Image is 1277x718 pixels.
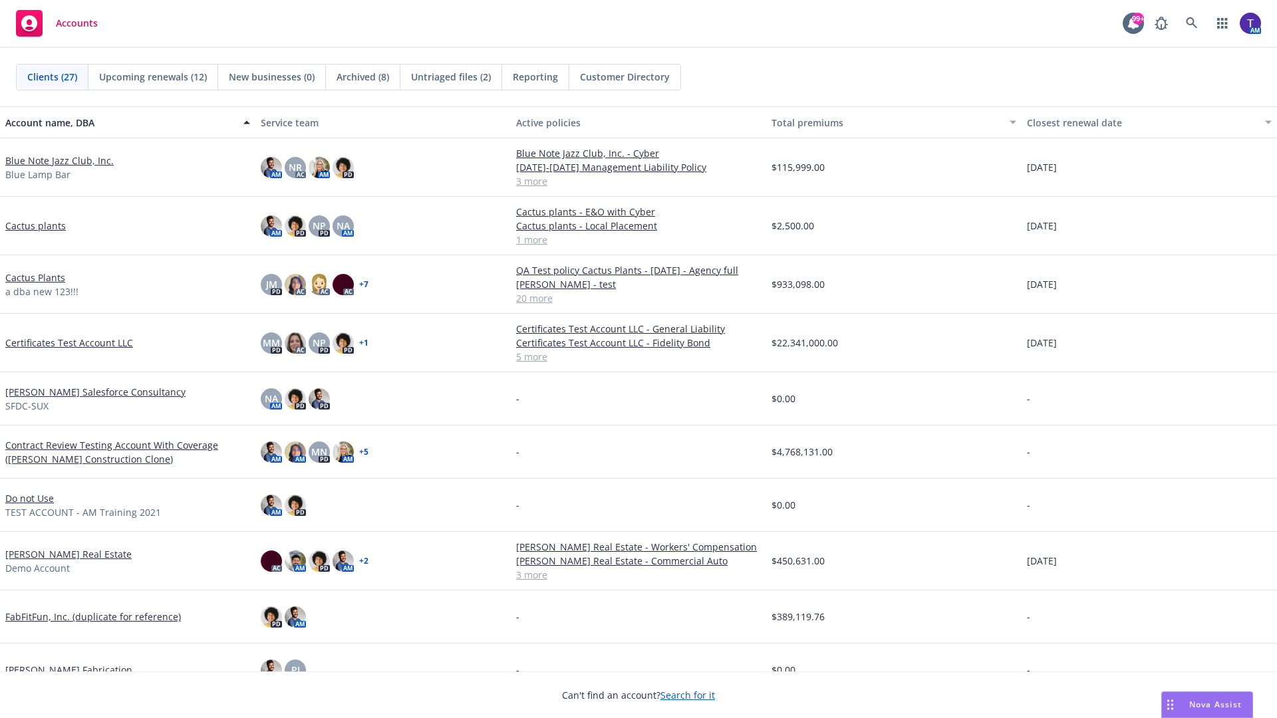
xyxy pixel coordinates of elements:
[261,157,282,178] img: photo
[1179,10,1205,37] a: Search
[313,219,326,233] span: NP
[11,5,103,42] a: Accounts
[5,336,133,350] a: Certificates Test Account LLC
[516,568,761,582] a: 3 more
[1240,13,1261,34] img: photo
[359,448,368,456] a: + 5
[285,606,306,628] img: photo
[1027,554,1057,568] span: [DATE]
[516,445,519,459] span: -
[5,547,132,561] a: [PERSON_NAME] Real Estate
[516,540,761,554] a: [PERSON_NAME] Real Estate - Workers' Compensation
[1027,219,1057,233] span: [DATE]
[261,495,282,516] img: photo
[309,550,330,572] img: photo
[1132,13,1144,25] div: 99+
[359,281,368,289] a: + 7
[516,392,519,406] span: -
[516,554,761,568] a: [PERSON_NAME] Real Estate - Commercial Auto
[5,561,70,575] span: Demo Account
[359,557,368,565] a: + 2
[285,332,306,354] img: photo
[359,339,368,347] a: + 1
[516,219,761,233] a: Cactus plants - Local Placement
[516,336,761,350] a: Certificates Test Account LLC - Fidelity Bond
[516,233,761,247] a: 1 more
[772,663,795,677] span: $0.00
[1027,663,1030,677] span: -
[333,550,354,572] img: photo
[516,498,519,512] span: -
[772,336,838,350] span: $22,341,000.00
[516,116,761,130] div: Active policies
[285,274,306,295] img: photo
[337,219,350,233] span: NA
[5,385,186,399] a: [PERSON_NAME] Salesforce Consultancy
[513,70,558,84] span: Reporting
[285,441,306,463] img: photo
[516,174,761,188] a: 3 more
[772,392,795,406] span: $0.00
[285,215,306,237] img: photo
[772,219,814,233] span: $2,500.00
[333,157,354,178] img: photo
[1209,10,1236,37] a: Switch app
[1027,336,1057,350] span: [DATE]
[261,550,282,572] img: photo
[5,285,78,299] span: a dba new 123!!!
[5,399,49,413] span: SFDC-SUX
[5,438,250,466] a: Contract Review Testing Account With Coverage ([PERSON_NAME] Construction Clone)
[1022,106,1277,138] button: Closest renewal date
[772,277,825,291] span: $933,098.00
[5,505,161,519] span: TEST ACCOUNT - AM Training 2021
[265,392,278,406] span: NA
[1027,445,1030,459] span: -
[516,160,761,174] a: [DATE]-[DATE] Management Liability Policy
[5,116,235,130] div: Account name, DBA
[1027,116,1257,130] div: Closest renewal date
[516,277,761,291] a: [PERSON_NAME] - test
[1162,692,1179,717] div: Drag to move
[772,445,833,459] span: $4,768,131.00
[5,271,65,285] a: Cactus Plants
[516,322,761,336] a: Certificates Test Account LLC - General Liability
[266,277,277,291] span: JM
[261,659,282,681] img: photo
[263,336,280,350] span: MM
[516,610,519,624] span: -
[5,219,66,233] a: Cactus plants
[333,274,354,295] img: photo
[285,388,306,410] img: photo
[1161,691,1253,718] button: Nova Assist
[261,606,282,628] img: photo
[5,663,132,677] a: [PERSON_NAME] Fabrication
[1027,610,1030,624] span: -
[1027,498,1030,512] span: -
[772,116,1002,130] div: Total premiums
[313,336,326,350] span: NP
[411,70,491,84] span: Untriaged files (2)
[511,106,766,138] button: Active policies
[5,154,114,168] a: Blue Note Jazz Club, Inc.
[1027,392,1030,406] span: -
[1027,277,1057,291] span: [DATE]
[1027,160,1057,174] span: [DATE]
[580,70,670,84] span: Customer Directory
[261,215,282,237] img: photo
[5,168,71,181] span: Blue Lamp Bar
[229,70,315,84] span: New businesses (0)
[5,491,54,505] a: Do not Use
[27,70,77,84] span: Clients (27)
[337,70,389,84] span: Archived (8)
[333,441,354,463] img: photo
[309,388,330,410] img: photo
[516,146,761,160] a: Blue Note Jazz Club, Inc. - Cyber
[1148,10,1175,37] a: Report a Bug
[772,554,825,568] span: $450,631.00
[333,332,354,354] img: photo
[516,263,761,277] a: QA Test policy Cactus Plants - [DATE] - Agency full
[255,106,511,138] button: Service team
[516,291,761,305] a: 20 more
